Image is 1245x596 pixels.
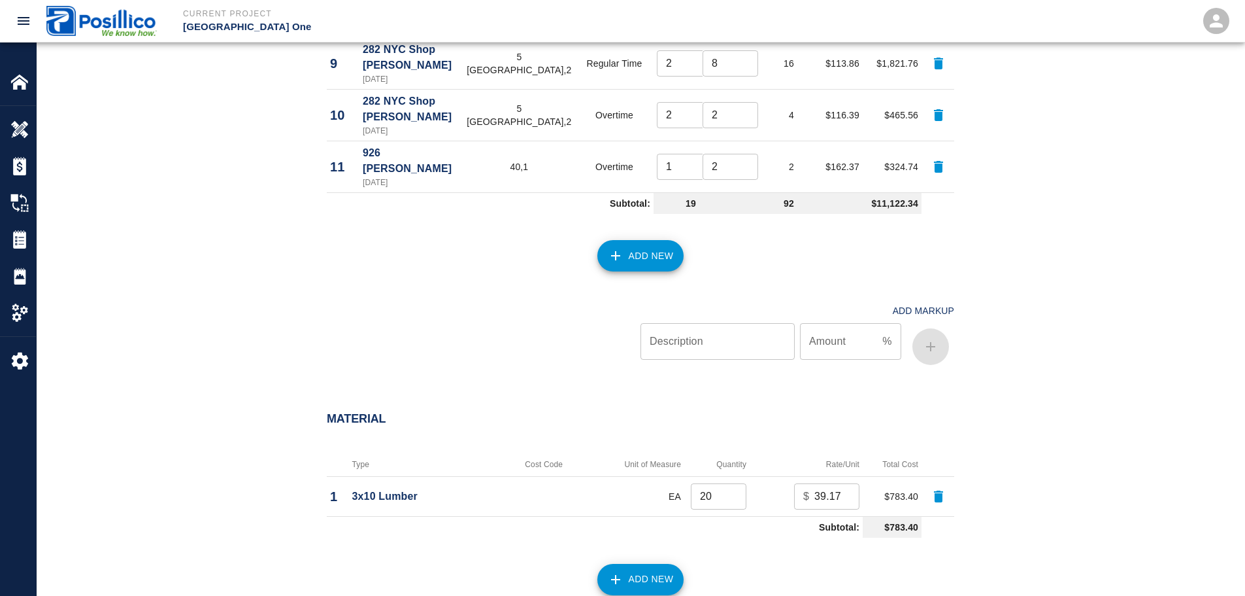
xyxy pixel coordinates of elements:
p: Current Project [183,8,693,20]
button: open drawer [8,5,39,37]
img: Posillico Inc Sub [46,6,157,35]
td: 19 [654,192,699,214]
td: 4 [752,89,797,141]
td: 2 [752,141,797,192]
th: Quantity [684,453,750,477]
td: 16 [752,37,797,89]
td: $465.56 [863,89,921,141]
p: [DATE] [363,125,460,137]
td: 40,1 [463,141,575,192]
h2: Material [327,412,954,427]
p: 282 NYC Shop [PERSON_NAME] [363,94,460,125]
td: Subtotal: [327,516,863,538]
th: Total Cost [863,453,921,477]
p: 282 NYC Shop [PERSON_NAME] [363,42,460,73]
td: $11,122.34 [797,192,921,214]
p: [GEOGRAPHIC_DATA] One [183,20,693,35]
td: Regular Time [575,37,654,89]
p: $ [803,489,809,504]
p: 11 [330,157,356,177]
td: 5 [GEOGRAPHIC_DATA],2 [463,89,575,141]
td: EA [585,476,684,516]
button: Add New [597,240,684,272]
button: Add New [597,564,684,595]
th: Rate/Unit [750,453,863,477]
p: [DATE] [363,177,460,188]
td: Subtotal: [327,192,654,214]
td: $324.74 [863,141,921,192]
p: % [882,334,891,349]
td: $113.86 [797,37,863,89]
td: 5 [GEOGRAPHIC_DATA],2 [463,37,575,89]
th: Cost Code [503,453,585,477]
td: Overtime [575,89,654,141]
p: 926 [PERSON_NAME] [363,145,460,177]
h4: Add Markup [893,306,954,317]
td: $116.39 [797,89,863,141]
p: 10 [330,105,356,125]
p: 1 [330,487,346,506]
p: [DATE] [363,73,460,85]
th: Type [349,453,503,477]
p: 9 [330,54,356,73]
td: $783.40 [863,476,921,516]
td: $1,821.76 [863,37,921,89]
td: 92 [699,192,797,214]
td: Overtime [575,141,654,192]
th: Unit of Measure [585,453,684,477]
iframe: Chat Widget [1180,533,1245,596]
td: $162.37 [797,141,863,192]
p: 3x10 Lumber [352,489,500,504]
td: $783.40 [863,516,921,538]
